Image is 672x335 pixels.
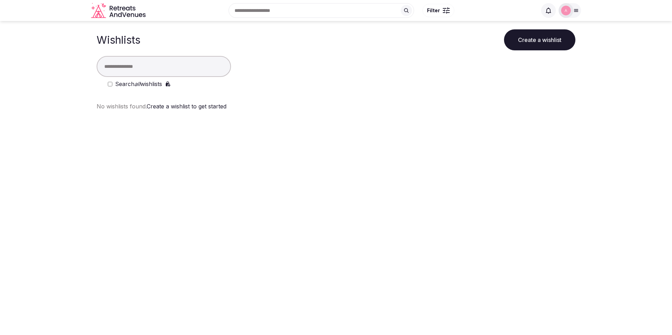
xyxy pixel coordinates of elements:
[91,3,147,19] svg: Retreats and Venues company logo
[91,3,147,19] a: Visit the homepage
[134,80,140,87] em: all
[427,7,440,14] span: Filter
[97,34,140,46] h1: Wishlists
[115,80,162,88] label: Search wishlists
[504,29,575,50] button: Create a wishlist
[97,102,575,111] div: No wishlists found.
[561,6,571,15] img: Alejandro Admin
[147,103,226,110] span: Create a wishlist to get started
[422,4,454,17] button: Filter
